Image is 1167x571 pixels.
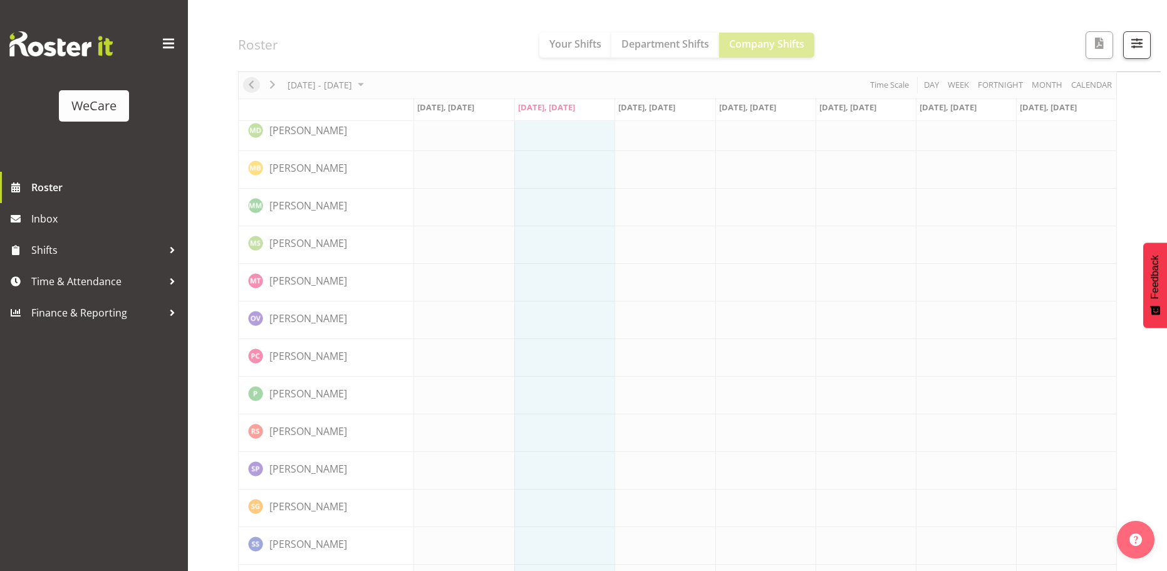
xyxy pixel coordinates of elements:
span: Feedback [1149,255,1161,299]
img: Rosterit website logo [9,31,113,56]
button: Feedback - Show survey [1143,243,1167,328]
span: Inbox [31,209,182,228]
button: Filter Shifts [1123,31,1151,59]
span: Roster [31,178,182,197]
span: Finance & Reporting [31,303,163,322]
span: Shifts [31,241,163,259]
div: WeCare [71,97,117,115]
img: help-xxl-2.png [1129,533,1142,546]
span: Time & Attendance [31,272,163,291]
